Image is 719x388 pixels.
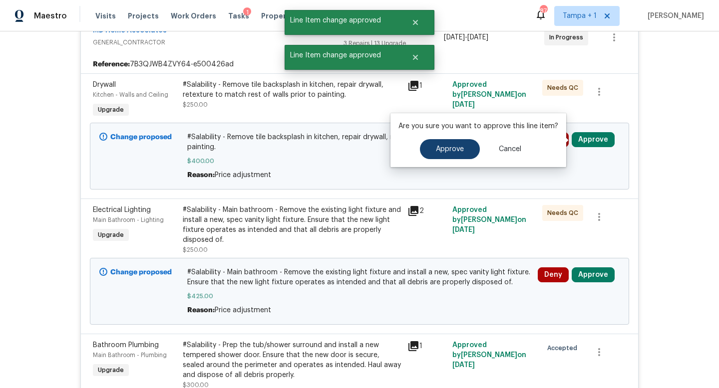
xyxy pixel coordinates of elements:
[228,12,249,19] span: Tasks
[183,247,208,253] span: $250.00
[452,362,475,369] span: [DATE]
[407,80,446,92] div: 1
[261,11,300,21] span: Properties
[94,230,128,240] span: Upgrade
[110,269,172,276] b: Change proposed
[93,217,164,223] span: Main Bathroom - Lighting
[398,121,558,131] p: Are you sure you want to approve this line item?
[183,102,208,108] span: $250.00
[452,81,526,108] span: Approved by [PERSON_NAME] on
[215,307,271,314] span: Price adjustment
[93,81,116,88] span: Drywall
[572,132,615,147] button: Approve
[187,291,532,301] span: $425.00
[547,208,582,218] span: Needs QC
[183,205,401,245] div: #Salability - Main bathroom - Remove the existing light fixture and install a new, spec vanity li...
[94,365,128,375] span: Upgrade
[187,156,532,166] span: $400.00
[444,32,488,42] span: -
[93,352,167,358] span: Main Bathroom - Plumbing
[407,340,446,352] div: 1
[93,206,151,213] span: Electrical Lighting
[344,38,444,48] div: 3 Repairs | 13 Upgrade
[452,101,475,108] span: [DATE]
[94,105,128,115] span: Upgrade
[467,34,488,41] span: [DATE]
[183,382,209,388] span: $300.00
[110,134,172,141] b: Change proposed
[243,7,251,17] div: 1
[644,11,704,21] span: [PERSON_NAME]
[499,146,521,153] span: Cancel
[407,205,446,217] div: 2
[187,307,215,314] span: Reason:
[452,226,475,233] span: [DATE]
[93,59,130,69] b: Reference:
[540,6,547,16] div: 87
[399,47,432,67] button: Close
[128,11,159,21] span: Projects
[93,92,168,98] span: Kitchen - Walls and Ceiling
[187,267,532,287] span: #Salability - Main bathroom - Remove the existing light fixture and install a new, spec vanity li...
[547,343,581,353] span: Accepted
[547,83,582,93] span: Needs QC
[171,11,216,21] span: Work Orders
[420,139,480,159] button: Approve
[399,12,432,32] button: Close
[452,206,526,233] span: Approved by [PERSON_NAME] on
[93,37,344,47] span: GENERAL_CONTRACTOR
[549,32,587,42] span: In Progress
[95,11,116,21] span: Visits
[187,132,532,152] span: #Salability - Remove tile backsplash in kitchen, repair drywall, retexture to match rest of walls...
[285,45,399,66] span: Line Item change approved
[483,139,537,159] button: Cancel
[572,267,615,282] button: Approve
[285,10,399,31] span: Line Item change approved
[436,146,464,153] span: Approve
[538,267,569,282] button: Deny
[93,342,159,349] span: Bathroom Plumbing
[452,342,526,369] span: Approved by [PERSON_NAME] on
[183,80,401,100] div: #Salability - Remove tile backsplash in kitchen, repair drywall, retexture to match rest of walls...
[183,340,401,380] div: #Salability - Prep the tub/shower surround and install a new tempered shower door. Ensure that th...
[563,11,597,21] span: Tampa + 1
[215,172,271,179] span: Price adjustment
[81,55,638,73] div: 7B3QJWB4ZVY64-e500426ad
[187,172,215,179] span: Reason:
[34,11,67,21] span: Maestro
[444,34,465,41] span: [DATE]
